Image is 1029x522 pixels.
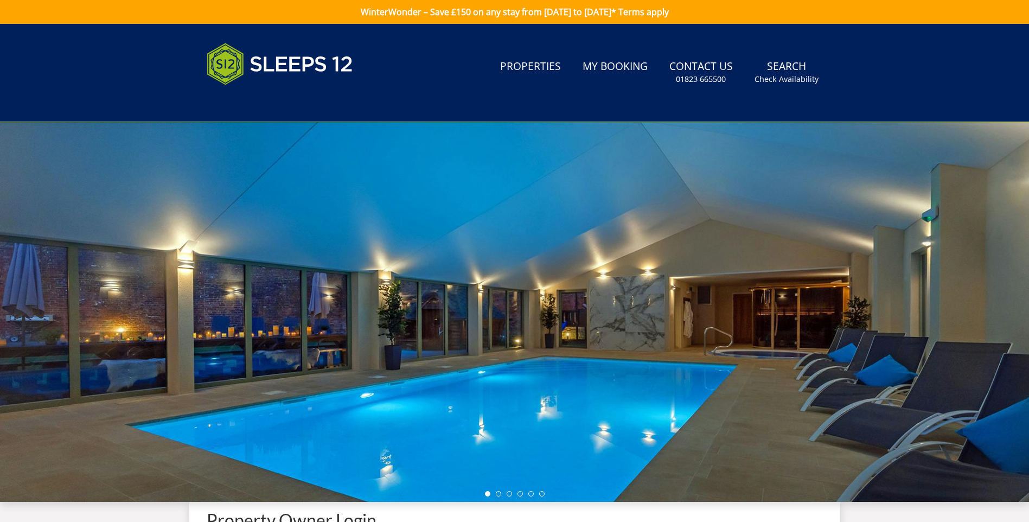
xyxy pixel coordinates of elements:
a: My Booking [578,55,652,79]
small: Check Availability [755,74,819,85]
a: SearchCheck Availability [750,55,823,90]
a: Contact Us01823 665500 [665,55,737,90]
iframe: Customer reviews powered by Trustpilot [201,98,315,107]
a: Properties [496,55,565,79]
small: 01823 665500 [676,74,726,85]
img: Sleeps 12 [207,37,353,91]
